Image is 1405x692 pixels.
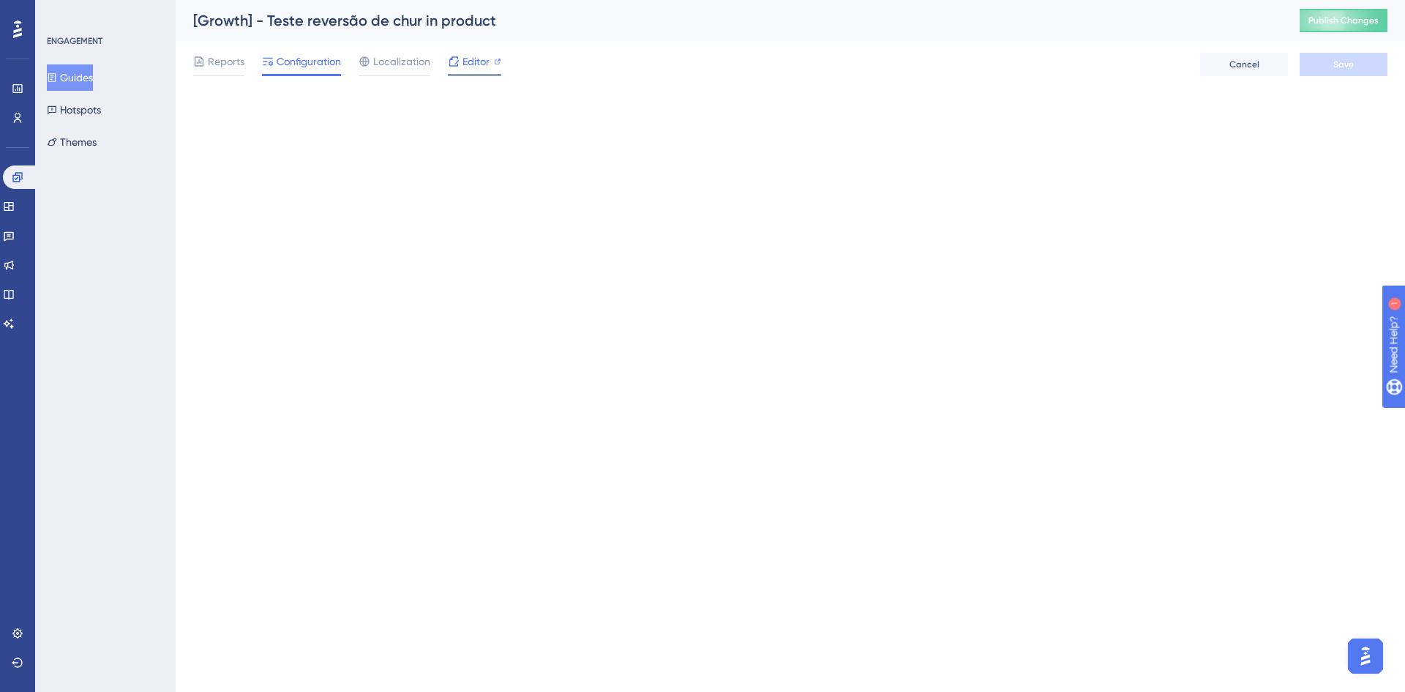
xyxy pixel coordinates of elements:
span: Cancel [1229,59,1259,70]
button: Save [1300,53,1387,76]
div: 1 [102,7,106,19]
iframe: UserGuiding AI Assistant Launcher [1344,634,1387,678]
button: Cancel [1200,53,1288,76]
span: Save [1333,59,1354,70]
button: Themes [47,129,97,155]
button: Guides [47,64,93,91]
div: [Growth] - Teste reversão de chur in product [193,10,1263,31]
span: Configuration [277,53,341,70]
span: Need Help? [34,4,91,21]
div: ENGAGEMENT [47,35,102,47]
span: Editor [462,53,490,70]
span: Publish Changes [1308,15,1379,26]
span: Reports [208,53,244,70]
button: Publish Changes [1300,9,1387,32]
button: Hotspots [47,97,101,123]
span: Localization [373,53,430,70]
